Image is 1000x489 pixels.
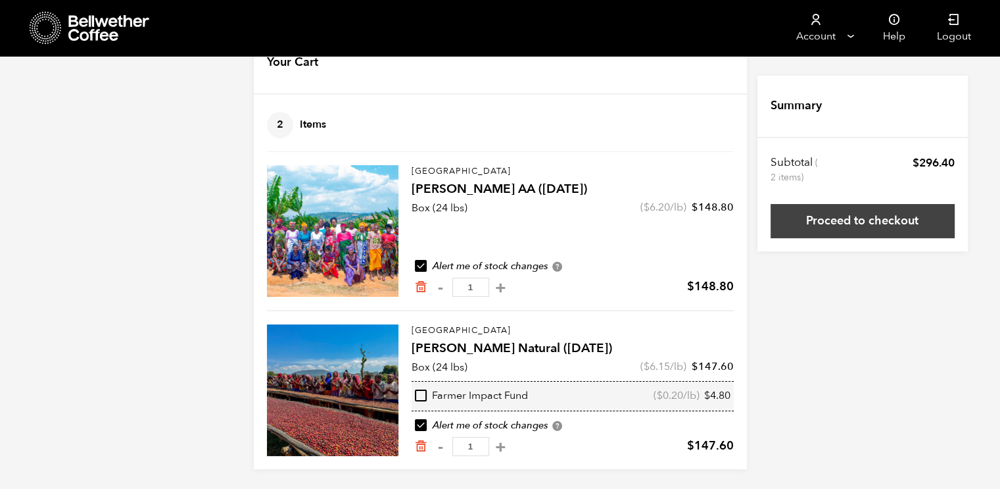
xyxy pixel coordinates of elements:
[412,200,467,216] p: Box (24 lbs)
[657,388,663,403] span: $
[657,388,683,403] bdi: 0.20
[654,389,700,403] span: ( /lb)
[452,278,489,297] input: Qty
[913,155,955,170] bdi: 296.40
[267,112,326,138] h4: Items
[412,165,734,178] p: [GEOGRAPHIC_DATA]
[414,440,427,453] a: Remove from cart
[687,438,694,454] span: $
[492,281,509,294] button: +
[433,440,449,453] button: -
[771,155,820,184] th: Subtotal
[644,200,670,215] bdi: 6.20
[492,440,509,453] button: +
[687,278,694,295] span: $
[412,259,734,274] div: Alert me of stock changes
[692,200,734,215] bdi: 148.80
[412,324,734,338] p: [GEOGRAPHIC_DATA]
[267,54,318,71] h4: Your Cart
[640,200,686,215] span: ( /lb)
[267,112,293,138] span: 2
[687,278,734,295] bdi: 148.80
[452,437,489,456] input: Qty
[687,438,734,454] bdi: 147.60
[640,359,686,374] span: ( /lb)
[704,388,730,403] bdi: 4.80
[644,359,650,374] span: $
[414,280,427,294] a: Remove from cart
[771,204,955,238] a: Proceed to checkout
[644,200,650,215] span: $
[771,97,822,115] h4: Summary
[692,359,734,374] bdi: 147.60
[412,419,734,433] div: Alert me of stock changes
[692,359,698,374] span: $
[913,155,919,170] span: $
[415,389,528,403] div: Farmer Impact Fund
[412,180,734,199] h4: [PERSON_NAME] AA ([DATE])
[412,340,734,358] h4: [PERSON_NAME] Natural ([DATE])
[704,388,710,403] span: $
[433,281,449,294] button: -
[692,200,698,215] span: $
[644,359,670,374] bdi: 6.15
[412,359,467,375] p: Box (24 lbs)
